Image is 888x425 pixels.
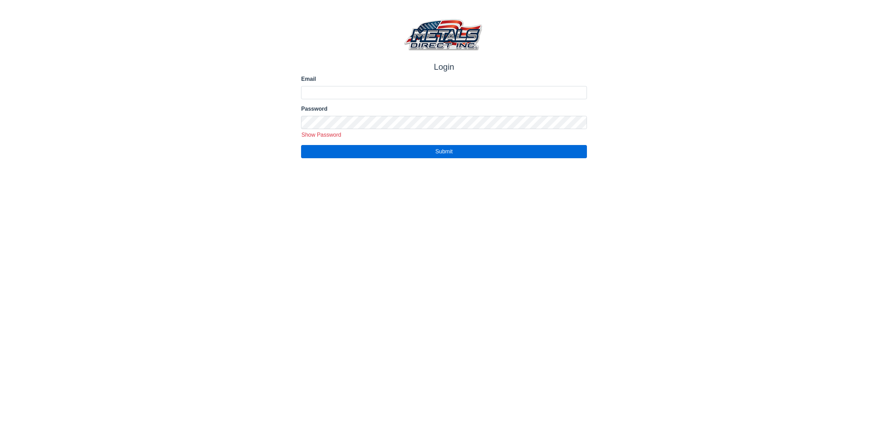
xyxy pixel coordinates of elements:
[301,105,587,113] label: Password
[301,75,587,83] label: Email
[301,145,587,158] button: Submit
[301,132,341,138] span: Show Password
[435,148,453,154] span: Submit
[299,130,344,139] button: Show Password
[301,62,587,72] h1: Login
